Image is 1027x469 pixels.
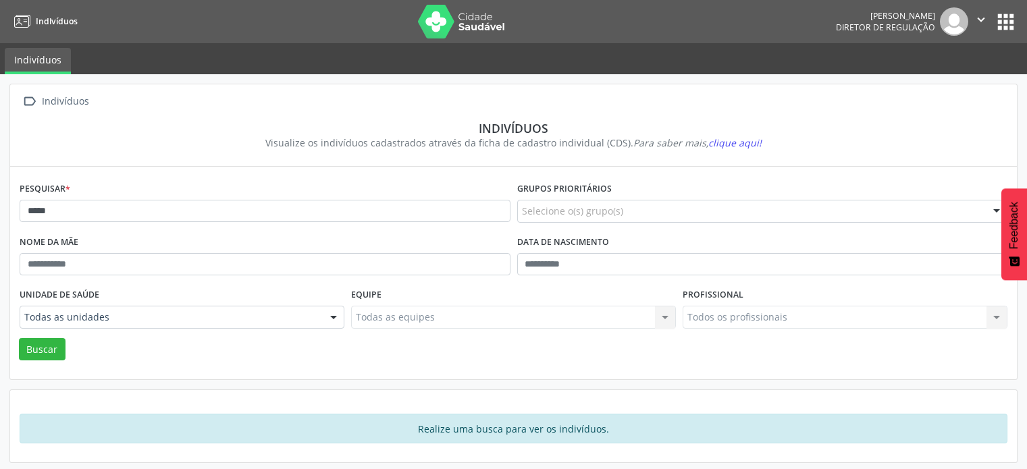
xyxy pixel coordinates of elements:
[5,48,71,74] a: Indivíduos
[1001,188,1027,280] button: Feedback - Mostrar pesquisa
[940,7,968,36] img: img
[20,232,78,253] label: Nome da mãe
[20,92,91,111] a:  Indivíduos
[683,285,743,306] label: Profissional
[633,136,762,149] i: Para saber mais,
[974,12,989,27] i: 
[20,179,70,200] label: Pesquisar
[836,10,935,22] div: [PERSON_NAME]
[20,414,1007,443] div: Realize uma busca para ver os indivíduos.
[517,179,612,200] label: Grupos prioritários
[522,204,623,218] span: Selecione o(s) grupo(s)
[968,7,994,36] button: 
[39,92,91,111] div: Indivíduos
[994,10,1018,34] button: apps
[20,92,39,111] i: 
[9,10,78,32] a: Indivíduos
[36,16,78,27] span: Indivíduos
[836,22,935,33] span: Diretor de regulação
[708,136,762,149] span: clique aqui!
[20,285,99,306] label: Unidade de saúde
[351,285,381,306] label: Equipe
[19,338,65,361] button: Buscar
[24,310,317,324] span: Todas as unidades
[29,136,998,150] div: Visualize os indivíduos cadastrados através da ficha de cadastro individual (CDS).
[517,232,609,253] label: Data de nascimento
[29,121,998,136] div: Indivíduos
[1008,202,1020,249] span: Feedback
